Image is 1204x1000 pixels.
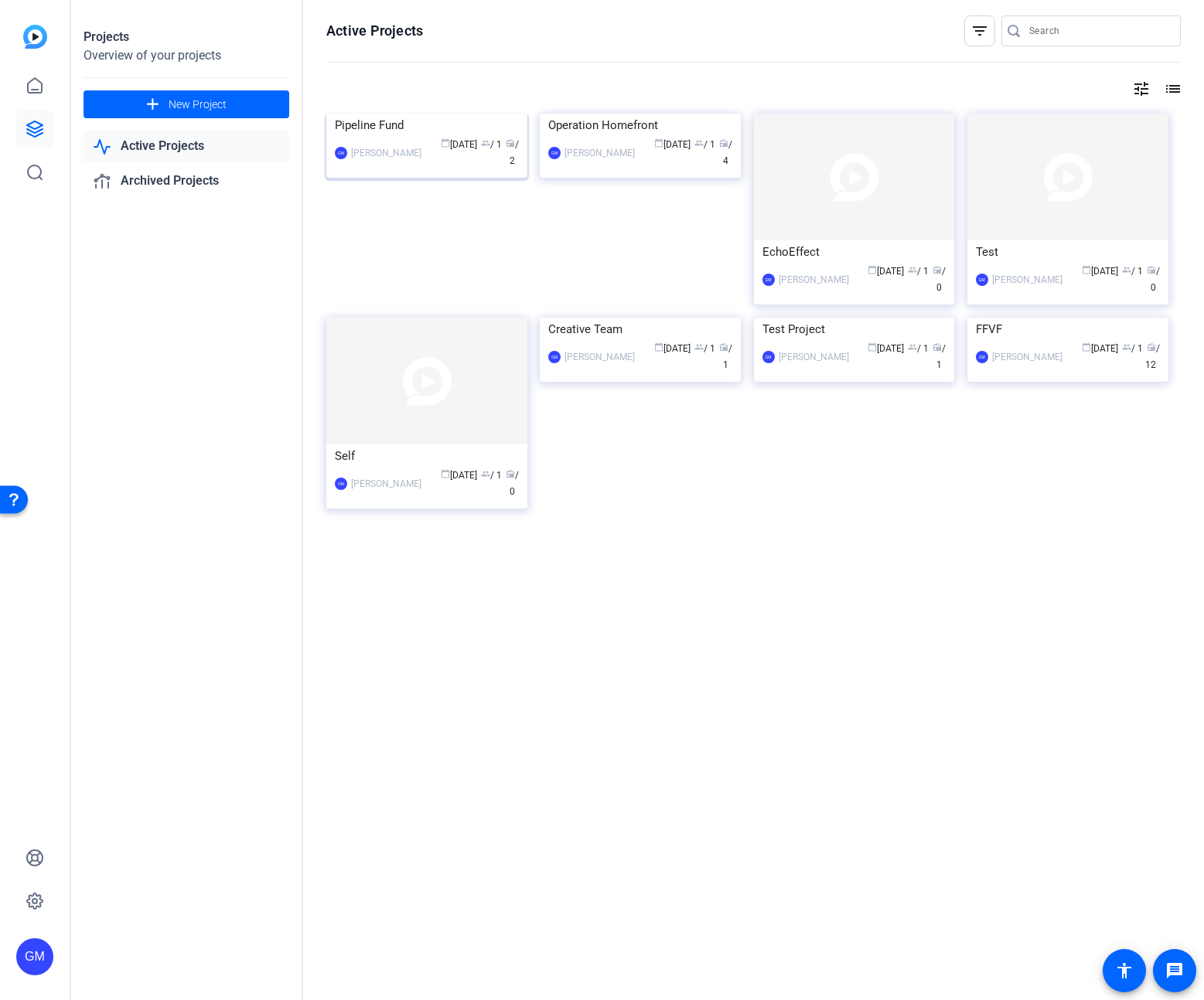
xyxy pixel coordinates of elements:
span: calendar_today [654,138,663,148]
button: New Project [84,90,289,118]
div: EchoEffect [762,240,946,264]
div: GM [548,351,561,363]
div: Creative Team [548,318,732,341]
mat-icon: message [1165,961,1184,980]
div: GM [976,274,988,286]
span: [DATE] [868,266,904,277]
span: calendar_today [654,342,663,352]
span: group [481,138,490,148]
span: [DATE] [654,343,691,354]
div: [PERSON_NAME] [992,349,1062,365]
span: radio [719,138,728,148]
span: / 0 [933,266,946,293]
div: GM [16,938,53,975]
div: Overview of your projects [84,46,289,65]
span: radio [506,138,515,148]
div: GM [335,478,347,490]
span: / 1 [694,343,715,354]
input: Search [1029,22,1168,40]
span: calendar_today [1082,342,1091,352]
span: radio [1147,342,1156,352]
img: blue-gradient.svg [23,25,47,49]
span: / 4 [719,139,732,166]
span: / 1 [719,343,732,370]
span: [DATE] [1082,266,1118,277]
span: radio [719,342,728,352]
span: group [481,469,490,478]
div: Operation Homefront [548,114,732,137]
div: [PERSON_NAME] [779,349,849,365]
div: GM [762,351,775,363]
span: / 1 [908,343,929,354]
span: calendar_today [868,265,877,274]
span: [DATE] [1082,343,1118,354]
div: [PERSON_NAME] [351,145,421,161]
span: group [1122,342,1131,352]
h1: Active Projects [326,22,423,40]
mat-icon: filter_list [970,22,989,40]
div: [PERSON_NAME] [564,145,635,161]
span: radio [933,265,942,274]
span: group [694,342,704,352]
span: radio [506,469,515,478]
span: / 0 [506,470,519,497]
span: [DATE] [654,139,691,150]
span: calendar_today [868,342,877,352]
span: calendar_today [441,469,450,478]
div: Test Project [762,318,946,341]
div: Test [976,240,1160,264]
a: Archived Projects [84,165,289,197]
div: [PERSON_NAME] [564,349,635,365]
mat-icon: tune [1132,80,1151,98]
span: / 1 [1122,266,1143,277]
span: group [908,265,917,274]
mat-icon: accessibility [1115,961,1134,980]
span: [DATE] [868,343,904,354]
div: Pipeline Fund [335,114,519,137]
span: / 2 [506,139,519,166]
span: radio [1147,265,1156,274]
span: / 1 [694,139,715,150]
div: [PERSON_NAME] [992,272,1062,287]
div: [PERSON_NAME] [779,272,849,287]
mat-icon: list [1162,80,1181,98]
mat-icon: add [143,95,162,114]
div: [PERSON_NAME] [351,476,421,491]
span: group [694,138,704,148]
div: GM [335,147,347,159]
span: calendar_today [1082,265,1091,274]
div: Projects [84,28,289,46]
span: group [908,342,917,352]
span: group [1122,265,1131,274]
span: / 0 [1147,266,1160,293]
div: GM [976,351,988,363]
span: [DATE] [441,470,477,481]
span: [DATE] [441,139,477,150]
span: / 1 [481,470,502,481]
div: GM [762,274,775,286]
span: New Project [169,97,227,113]
a: Active Projects [84,131,289,162]
span: / 1 [1122,343,1143,354]
span: calendar_today [441,138,450,148]
span: / 12 [1145,343,1160,370]
span: / 1 [908,266,929,277]
span: radio [933,342,942,352]
div: GM [548,147,561,159]
div: FFVF [976,318,1160,341]
span: / 1 [933,343,946,370]
div: Self [335,444,519,468]
span: / 1 [481,139,502,150]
